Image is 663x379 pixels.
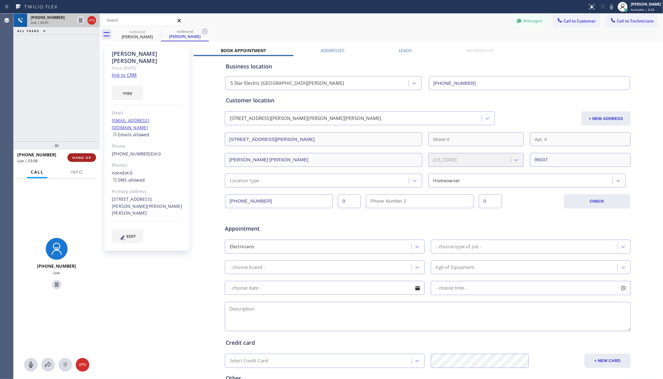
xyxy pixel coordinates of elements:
input: Phone Number 2 [366,194,474,208]
span: Ext: 0 [123,170,133,176]
input: Search [102,15,184,25]
button: + NEW CARD [584,354,631,368]
div: Location type [230,177,259,184]
div: [PERSON_NAME] [PERSON_NAME] [112,50,182,64]
div: Homeowner [433,177,460,184]
button: EDIT [112,229,143,243]
button: Hang up [76,358,89,372]
input: Street # [428,132,524,146]
span: [PHONE_NUMBER] [31,15,65,20]
div: Andy Gschwind [114,27,160,41]
div: - choose brand - [230,264,265,271]
span: Ext: 0 [151,151,161,157]
div: Credit card [226,339,630,347]
a: [EMAIL_ADDRESS][DOMAIN_NAME] [112,117,149,130]
span: [PHONE_NUMBER] [37,263,76,269]
button: Call [27,166,47,178]
label: Emails allowed [112,132,150,138]
button: Hold Customer [52,280,61,289]
button: ALL TASKS [14,27,52,35]
span: ALL TASKS [17,29,39,33]
button: Hold Customer [76,16,85,25]
span: [PHONE_NUMBER] [17,152,56,158]
div: Andy Gschwind [162,27,208,41]
span: Live | 03:08 [17,158,38,163]
input: Phone Number [429,76,630,90]
div: Customer location [226,96,630,105]
input: - choose date - [225,281,425,295]
span: Call to Customer [564,18,596,24]
div: Electricians [230,243,254,250]
div: [PERSON_NAME] [114,34,160,39]
div: [PERSON_NAME] [631,2,661,7]
div: - choose type of job - [436,243,482,250]
div: [STREET_ADDRESS][PERSON_NAME][PERSON_NAME][PERSON_NAME] [230,115,382,122]
button: + NEW ADDRESS [581,111,631,126]
div: Email [112,109,182,117]
div: 5 Star Electric [GEOGRAPHIC_DATA][PERSON_NAME] [230,80,344,87]
span: - choose time - [436,285,467,291]
input: City [225,153,422,167]
button: Call to Technicians [606,15,657,27]
div: none [112,170,182,184]
a: link to CRM [112,72,137,78]
label: Book Appointment [221,47,266,53]
input: Address [225,132,422,146]
div: [PERSON_NAME] [162,34,208,39]
div: outbound [114,29,160,34]
label: Leads [399,47,412,53]
button: Open dialpad [59,358,72,372]
button: HANG UP [67,153,96,162]
label: Addresses [321,47,345,53]
button: CHECK [564,194,630,208]
button: Call to Customer [553,15,600,27]
a: [PHONE_NUMBER] [112,151,151,157]
input: Emails allowed [113,132,117,136]
div: Age of Equipment [436,264,475,271]
input: Ext. [338,194,361,208]
span: Available | 4:26 [631,7,654,12]
div: Since: [DATE] [112,64,182,72]
span: Info [71,169,83,175]
input: Ext. 2 [479,194,502,208]
div: [STREET_ADDRESS][PERSON_NAME][PERSON_NAME][PERSON_NAME] [112,196,182,217]
span: Live | 03:07 [31,20,49,25]
span: Call [31,169,44,175]
button: Messages [513,15,547,27]
div: Phone2 [112,162,182,169]
button: Hang up [87,16,96,25]
span: HANG UP [72,155,91,160]
label: Membership [466,47,494,53]
span: EDIT [127,234,136,239]
div: Phone [112,143,182,150]
div: Select Credit Card [230,357,268,365]
div: Primary address [112,188,182,195]
button: Open directory [41,358,55,372]
button: Mute [607,2,616,11]
div: outbound [162,29,208,34]
button: Mute [24,358,38,372]
input: Apt. # [530,132,631,146]
span: Live [53,270,60,275]
div: Business location [226,62,630,71]
input: ZIP [530,153,631,167]
button: Info [67,166,86,178]
label: SMS allowed [112,177,145,183]
span: Call to Technicians [617,18,653,24]
input: Phone Number [225,194,333,208]
span: Appointment [225,225,359,233]
input: SMS allowed [113,178,117,182]
button: copy [112,86,143,100]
